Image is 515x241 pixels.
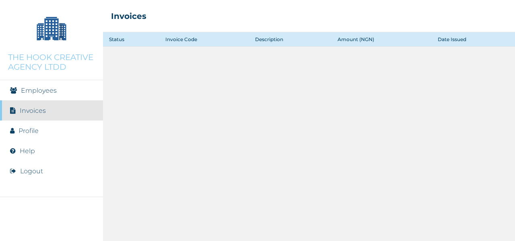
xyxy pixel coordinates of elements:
[332,32,431,47] th: Amount (NGN)
[31,8,72,48] img: Company
[20,147,35,155] a: Help
[19,127,39,135] a: Profile
[249,32,332,47] th: Description
[159,32,249,47] th: Invoice Code
[20,107,46,114] a: Invoices
[21,87,57,94] a: Employees
[111,11,146,21] h2: Invoices
[103,32,159,47] th: Status
[432,32,515,47] th: Date Issued
[8,221,95,233] img: RelianceHMO's Logo
[8,52,95,72] p: THE HOOK CREATIVE AGENCY LTDD
[20,167,43,175] button: Logout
